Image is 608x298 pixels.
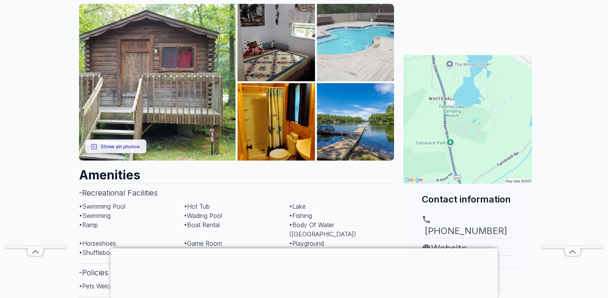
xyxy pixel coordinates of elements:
iframe: Advertisement [110,248,498,296]
span: • Playground [289,239,324,247]
img: AAcXr8rG-otIUl0hvdDSz4JfmbCQETFrZaZ27TPPq4JLHDDg14GtuVhThI0s51KbEVyO7XFyX5Z2Hsfr_vKSwfA_2JabQBxfO... [237,83,315,161]
img: AAcXr8oApSBDDX9tmA4EIuWvid3TPPvhV6SzH9QdvGOIcF-mHzGo_CYXIolgjdMvVtX-DXsPSWBHaB4mhnGEWlmYwRUOD1Aa6... [237,4,315,81]
span: • Boat Rental [184,221,220,229]
span: • Swimming Pool [79,203,125,210]
h3: - Policies [79,263,394,281]
iframe: Advertisement [542,15,603,246]
img: AAcXr8pWXUoHlkJul9oEKM5M9UGpwBGu5MShlHmJzhCj2PeBbOdQP7OGKsv3xgjAG3dPPFsbvSZG1067Ztf_UaU5IBOhoMIA7... [317,83,394,161]
h3: - Recreational Facilities [79,184,394,202]
h2: Amenities [79,161,394,184]
img: AAcXr8q91Ts2c7SL8st4McFGeO_ngmhePcbdcb_kv9a3GaIfkHaEtsK_LwB3JXEfR8RHs32yOCktJi07Dw0N7JglT434ff5sX... [79,4,236,161]
span: • Swimming [79,212,111,219]
span: • Lake [289,203,306,210]
h2: Contact information [422,193,514,206]
span: • Wading Pool [184,212,222,219]
span: • Game Room [184,239,222,247]
img: AAcXr8r36ro1ZvC8RihegxEb3sPZiLkceTtfFNoXmDkXNITNpcC15XL8rkOCvQSRrKOtK933mez7KRY6nM1-K20btof5YoEhw... [317,4,394,81]
span: • Ramp [79,221,98,229]
span: • Body Of Water ([GEOGRAPHIC_DATA]) [289,221,356,238]
span: • Hot Tub [184,203,210,210]
span: • Shuffleboard [79,249,119,256]
iframe: Advertisement [5,15,66,246]
span: • Pets Welcome [79,282,122,290]
a: [PHONE_NUMBER] [422,215,514,238]
img: Map for Panther Lake Camping Resort [403,55,532,184]
a: Website [422,241,514,255]
button: Show all photos [85,139,147,154]
span: • Fishing [289,212,312,219]
span: • Horseshoes [79,239,116,247]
